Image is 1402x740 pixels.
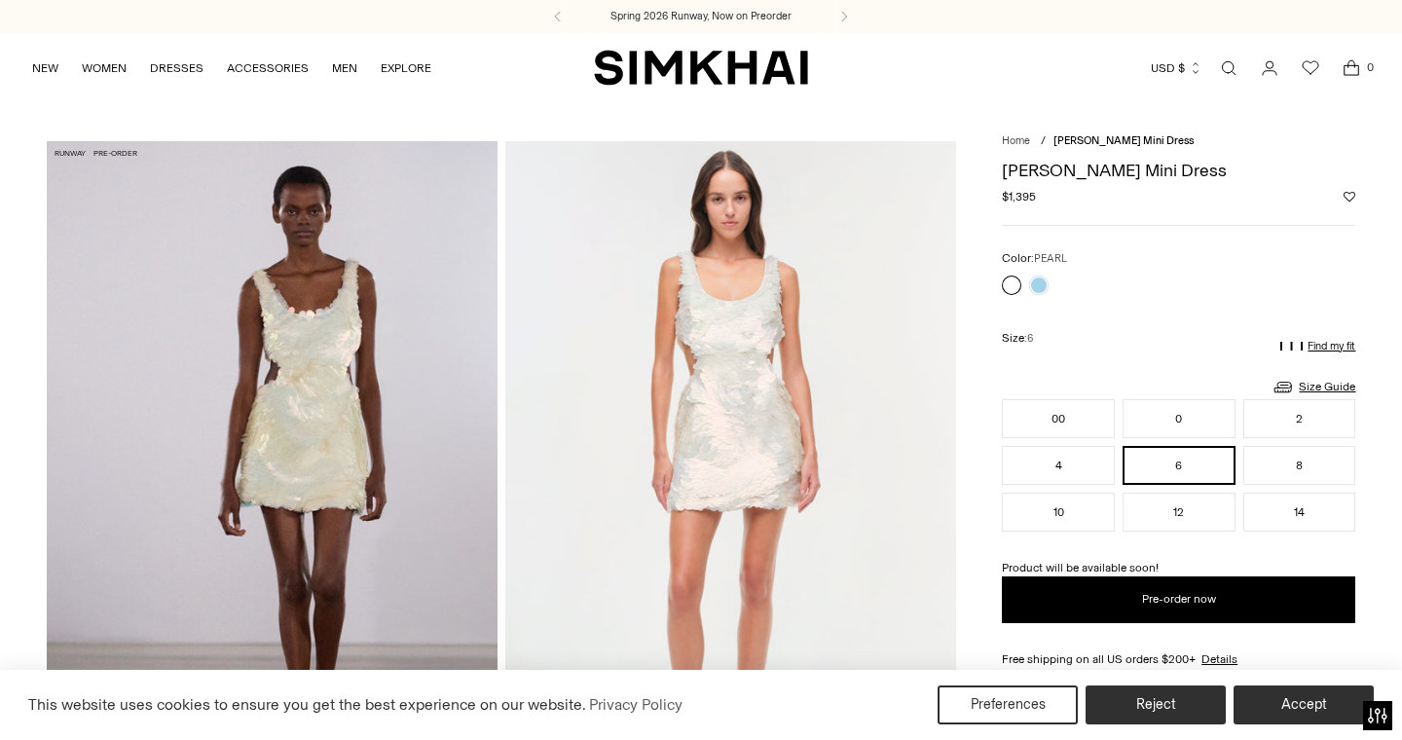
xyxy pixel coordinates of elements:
[1332,49,1371,88] a: Open cart modal
[1002,134,1030,147] a: Home
[594,49,808,87] a: SIMKHAI
[82,47,127,90] a: WOMEN
[1002,249,1067,268] label: Color:
[1002,650,1355,668] div: Free shipping on all US orders $200+
[1002,188,1036,205] span: $1,395
[1002,399,1115,438] button: 00
[1201,650,1237,668] a: Details
[1002,576,1355,623] button: Add to Bag
[1002,446,1115,485] button: 4
[1041,133,1046,150] div: /
[1053,134,1194,147] span: [PERSON_NAME] Mini Dress
[1361,58,1379,76] span: 0
[1209,49,1248,88] a: Open search modal
[1086,685,1226,724] button: Reject
[332,47,357,90] a: MEN
[1250,49,1289,88] a: Go to the account page
[381,47,431,90] a: EXPLORE
[1123,399,1236,438] button: 0
[16,666,196,724] iframe: Sign Up via Text for Offers
[1243,446,1356,485] button: 8
[227,47,309,90] a: ACCESSORIES
[1002,133,1355,150] nav: breadcrumbs
[586,690,685,720] a: Privacy Policy (opens in a new tab)
[1344,191,1355,203] button: Add to Wishlist
[1142,591,1216,608] span: Pre-order now
[1034,252,1067,265] span: PEARL
[150,47,203,90] a: DRESSES
[1027,332,1033,345] span: 6
[1243,493,1356,532] button: 14
[1002,329,1033,348] label: Size:
[1234,685,1374,724] button: Accept
[1002,493,1115,532] button: 10
[1272,375,1355,399] a: Size Guide
[1291,49,1330,88] a: Wishlist
[1151,47,1202,90] button: USD $
[1243,399,1356,438] button: 2
[610,9,792,24] a: Spring 2026 Runway, Now on Preorder
[28,695,586,714] span: This website uses cookies to ensure you get the best experience on our website.
[1123,446,1236,485] button: 6
[1123,493,1236,532] button: 12
[1002,559,1355,576] p: Product will be available soon!
[32,47,58,90] a: NEW
[938,685,1078,724] button: Preferences
[1002,162,1355,179] h1: [PERSON_NAME] Mini Dress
